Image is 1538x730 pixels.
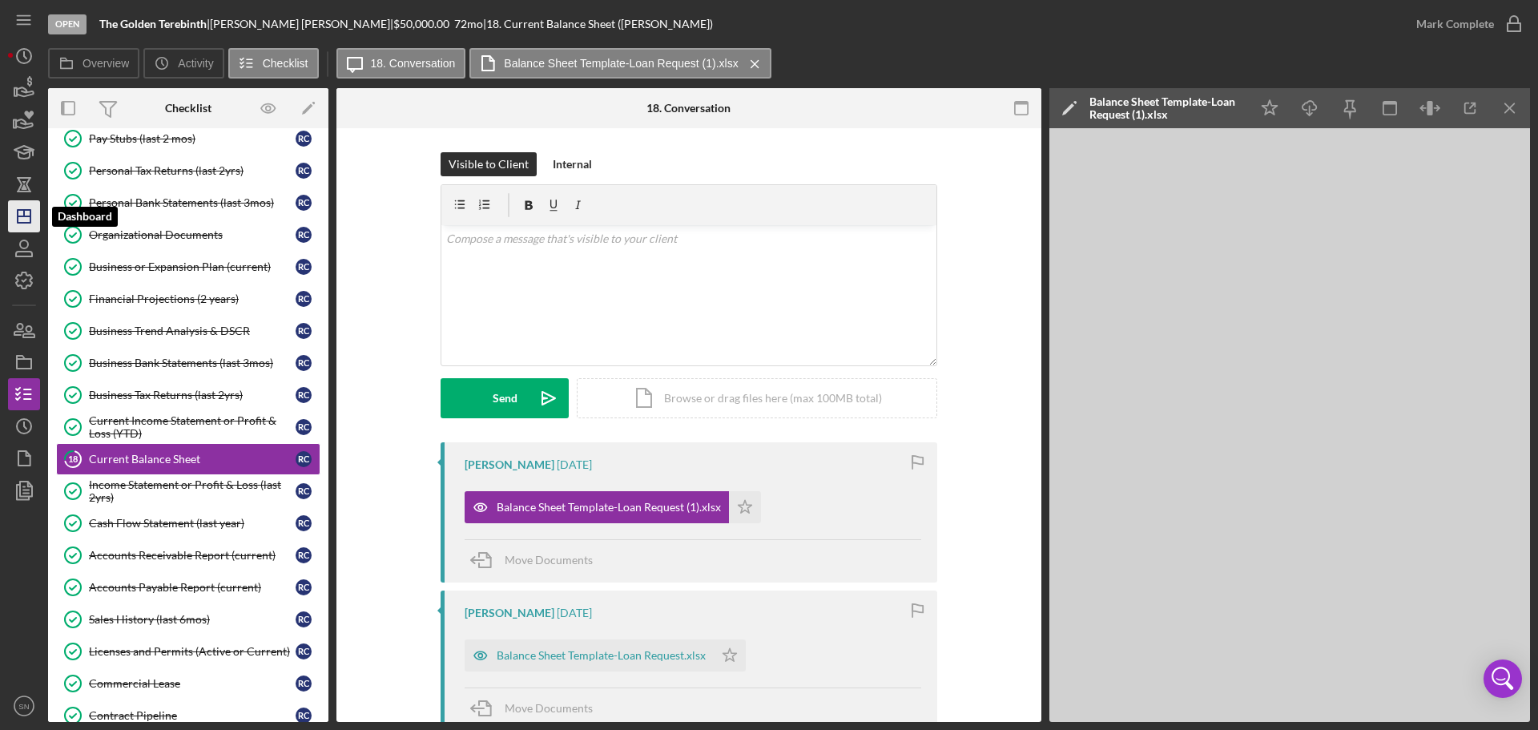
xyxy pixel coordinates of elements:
label: Overview [83,57,129,70]
div: R C [296,451,312,467]
a: 18Current Balance SheetRC [56,443,320,475]
button: Send [441,378,569,418]
button: Move Documents [465,540,609,580]
div: [PERSON_NAME] [465,458,554,471]
div: [PERSON_NAME] [PERSON_NAME] | [210,18,393,30]
div: R C [296,387,312,403]
div: R C [296,547,312,563]
div: | [99,18,210,30]
div: Open Intercom Messenger [1484,659,1522,698]
time: 2025-03-10 04:15 [557,607,592,619]
div: $50,000.00 [393,18,454,30]
a: Business Tax Returns (last 2yrs)RC [56,379,320,411]
div: R C [296,676,312,692]
a: Income Statement or Profit & Loss (last 2yrs)RC [56,475,320,507]
a: Commercial LeaseRC [56,667,320,700]
div: Business or Expansion Plan (current) [89,260,296,273]
div: Open [48,14,87,34]
button: Checklist [228,48,319,79]
div: Personal Bank Statements (last 3mos) [89,196,296,209]
label: Activity [178,57,213,70]
div: Organizational Documents [89,228,296,241]
span: Move Documents [505,553,593,567]
div: Mark Complete [1416,8,1494,40]
div: Cash Flow Statement (last year) [89,517,296,530]
div: Financial Projections (2 years) [89,292,296,305]
div: 18. Conversation [646,102,731,115]
div: R C [296,579,312,595]
div: [PERSON_NAME] [465,607,554,619]
div: R C [296,259,312,275]
a: Business Bank Statements (last 3mos)RC [56,347,320,379]
label: Checklist [263,57,308,70]
button: Mark Complete [1400,8,1530,40]
tspan: 18 [68,454,78,464]
button: Overview [48,48,139,79]
a: Current Income Statement or Profit & Loss (YTD)RC [56,411,320,443]
iframe: Document Preview [1049,128,1530,722]
a: Personal Bank Statements (last 3mos)RC [56,187,320,219]
button: Internal [545,152,600,176]
div: R C [296,708,312,724]
div: R C [296,323,312,339]
div: Checklist [165,102,211,115]
time: 2025-04-27 18:36 [557,458,592,471]
div: Business Trend Analysis & DSCR [89,325,296,337]
div: Commercial Lease [89,677,296,690]
div: Licenses and Permits (Active or Current) [89,645,296,658]
button: Activity [143,48,223,79]
div: Pay Stubs (last 2 mos) [89,132,296,145]
div: Internal [553,152,592,176]
div: Personal Tax Returns (last 2yrs) [89,164,296,177]
div: R C [296,483,312,499]
a: Accounts Receivable Report (current)RC [56,539,320,571]
a: Business Trend Analysis & DSCRRC [56,315,320,347]
a: Personal Tax Returns (last 2yrs)RC [56,155,320,187]
div: | 18. Current Balance Sheet ([PERSON_NAME]) [483,18,713,30]
div: R C [296,131,312,147]
div: Balance Sheet Template-Loan Request (1).xlsx [497,501,721,514]
button: Balance Sheet Template-Loan Request (1).xlsx [465,491,761,523]
button: Balance Sheet Template-Loan Request.xlsx [465,639,746,672]
div: R C [296,643,312,659]
div: Current Income Statement or Profit & Loss (YTD) [89,414,296,440]
div: Current Balance Sheet [89,453,296,466]
div: R C [296,355,312,371]
button: Move Documents [465,688,609,728]
a: Financial Projections (2 years)RC [56,283,320,315]
div: Sales History (last 6mos) [89,613,296,626]
div: Accounts Payable Report (current) [89,581,296,594]
span: Move Documents [505,701,593,715]
div: R C [296,611,312,627]
a: Licenses and Permits (Active or Current)RC [56,635,320,667]
div: Income Statement or Profit & Loss (last 2yrs) [89,478,296,504]
div: R C [296,163,312,179]
div: Accounts Receivable Report (current) [89,549,296,562]
button: SN [8,690,40,722]
div: R C [296,195,312,211]
button: Balance Sheet Template-Loan Request (1).xlsx [469,48,771,79]
button: 18. Conversation [336,48,466,79]
a: Cash Flow Statement (last year)RC [56,507,320,539]
a: Sales History (last 6mos)RC [56,603,320,635]
div: Visible to Client [449,152,529,176]
button: Visible to Client [441,152,537,176]
a: Organizational DocumentsRC [56,219,320,251]
div: Balance Sheet Template-Loan Request (1).xlsx [1089,95,1242,121]
label: 18. Conversation [371,57,456,70]
a: Business or Expansion Plan (current)RC [56,251,320,283]
a: Pay Stubs (last 2 mos)RC [56,123,320,155]
text: SN [18,702,29,711]
div: 72 mo [454,18,483,30]
div: Business Bank Statements (last 3mos) [89,357,296,369]
div: R C [296,227,312,243]
div: R C [296,515,312,531]
label: Balance Sheet Template-Loan Request (1).xlsx [504,57,738,70]
div: R C [296,419,312,435]
div: Balance Sheet Template-Loan Request.xlsx [497,649,706,662]
a: Accounts Payable Report (current)RC [56,571,320,603]
div: Send [493,378,517,418]
div: Business Tax Returns (last 2yrs) [89,389,296,401]
div: Contract Pipeline [89,709,296,722]
div: R C [296,291,312,307]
